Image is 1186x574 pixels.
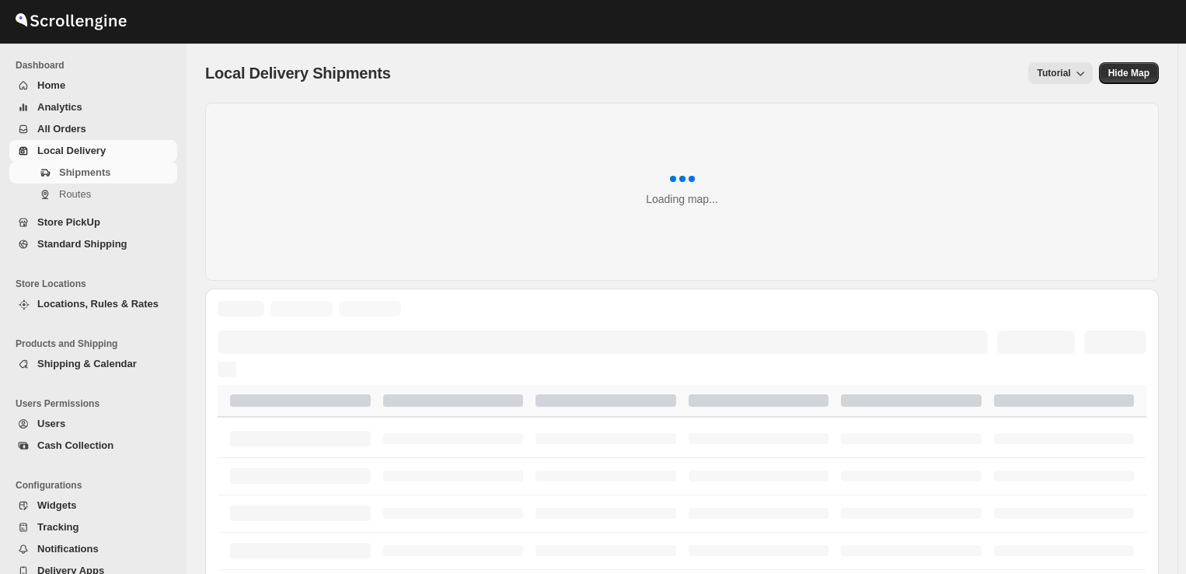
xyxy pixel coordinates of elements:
[16,278,179,290] span: Store Locations
[37,499,76,511] span: Widgets
[1099,62,1159,84] button: Map action label
[16,479,179,492] span: Configurations
[1028,62,1093,84] button: Tutorial
[1038,68,1071,79] span: Tutorial
[37,298,159,310] span: Locations, Rules & Rates
[37,439,113,451] span: Cash Collection
[9,184,177,205] button: Routes
[9,495,177,516] button: Widgets
[16,338,179,350] span: Products and Shipping
[9,538,177,560] button: Notifications
[37,543,99,555] span: Notifications
[9,413,177,435] button: Users
[37,145,106,156] span: Local Delivery
[37,238,127,250] span: Standard Shipping
[37,521,78,533] span: Tracking
[205,65,391,82] span: Local Delivery Shipments
[37,79,65,91] span: Home
[9,162,177,184] button: Shipments
[9,353,177,375] button: Shipping & Calendar
[59,166,110,178] span: Shipments
[9,118,177,140] button: All Orders
[37,418,65,429] span: Users
[9,96,177,118] button: Analytics
[9,516,177,538] button: Tracking
[37,216,100,228] span: Store PickUp
[9,435,177,457] button: Cash Collection
[1108,67,1149,79] span: Hide Map
[16,397,179,410] span: Users Permissions
[9,75,177,96] button: Home
[646,191,718,207] div: Loading map...
[59,188,91,200] span: Routes
[9,293,177,315] button: Locations, Rules & Rates
[37,358,137,369] span: Shipping & Calendar
[16,59,179,72] span: Dashboard
[37,101,82,113] span: Analytics
[37,123,86,135] span: All Orders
